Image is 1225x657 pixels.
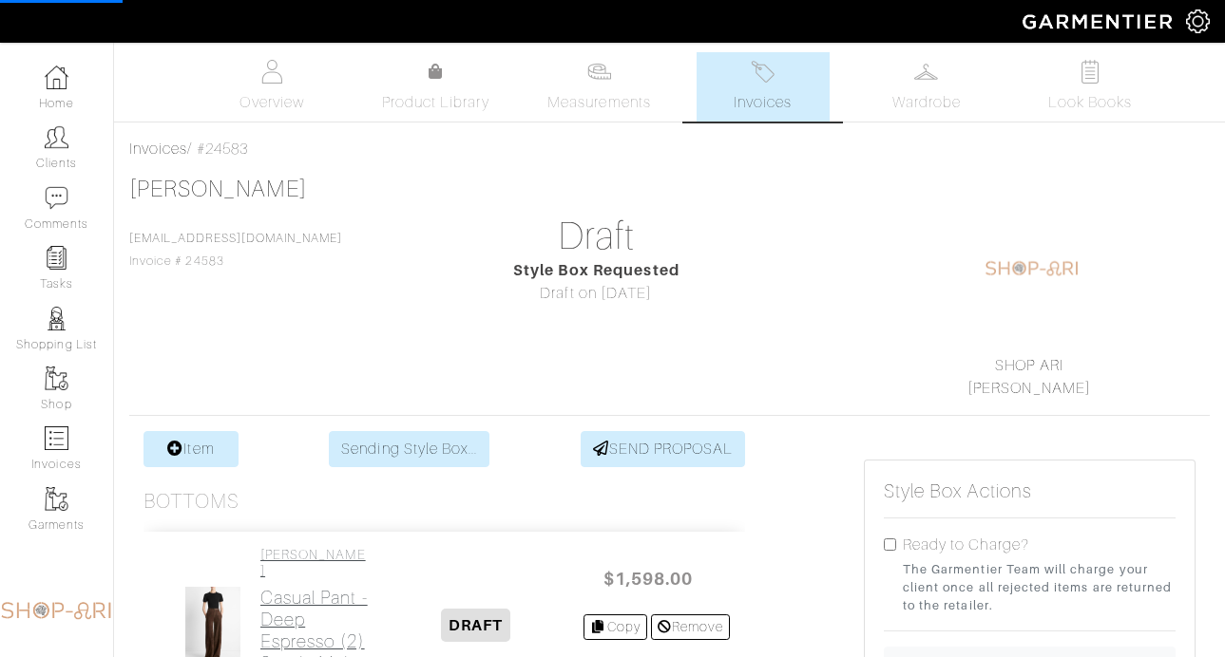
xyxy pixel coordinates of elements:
[1048,91,1133,114] span: Look Books
[382,91,489,114] span: Product Library
[892,91,961,114] span: Wardrobe
[914,60,938,84] img: wardrobe-487a4870c1b7c33e795ec22d11cfc2ed9d08956e64fb3008fe2437562e282088.svg
[884,479,1032,502] h5: Style Box Actions
[45,426,68,450] img: orders-icon-0abe47150d42831381b5fb84f609e132dff9fe21cb692f30cb5eec754e2cba89.png
[581,431,746,467] a: SEND PROPOSAL
[860,52,993,122] a: Wardrobe
[547,91,651,114] span: Measurements
[697,52,830,122] a: Invoices
[129,141,187,158] a: Invoices
[45,307,68,330] img: stylists-icon-eb353228a002819b7ec25b43dbf5f0378dd9e0616d9560372ff212230b889e62.png
[584,614,647,640] a: Copy
[431,214,762,259] h1: Draft
[205,52,338,122] a: Overview
[1186,9,1210,33] img: gear-icon-white-bd11855cb880d31180b6d7d6211b90ccbf57a29d726f0c71d8c61bd08dd39cc2.png
[129,232,342,268] span: Invoice # 24583
[260,60,284,84] img: basicinfo-40fd8af6dae0f16599ec9e87c0ef1c0a1fdea2edbe929e3d69a839185d80c458.svg
[45,366,68,390] img: garments-icon-b7da505a4dc4fd61783c78ac3ca0ef83fa9d6f193b1c9dc38574b1d14d53ca28.png
[129,138,1210,160] div: / #24583
[532,52,666,122] a: Measurements
[985,221,1080,316] img: 1604236452839.png.png
[1024,52,1157,122] a: Look Books
[239,91,303,114] span: Overview
[45,125,68,149] img: clients-icon-6bae9207a08558b7cb47a8932f037763ab4055f8c8b6bfacd5dc20c3e0201464.png
[591,558,705,599] span: $1,598.00
[431,282,762,305] div: Draft on [DATE]
[329,431,489,467] a: Sending Style Box...
[369,61,502,114] a: Product Library
[45,66,68,89] img: dashboard-icon-dbcd8f5a0b271acd01030246c82b418ddd0df26cd7fceb0bd07c9910d44c42f6.png
[441,609,510,642] span: DRAFT
[734,91,792,114] span: Invoices
[129,177,307,201] a: [PERSON_NAME]
[45,246,68,270] img: reminder-icon-8004d30b9f0a5d33ae49ab947aed9ed385cf756f9e5892f1edd6e32f2345188e.png
[45,487,68,511] img: garments-icon-b7da505a4dc4fd61783c78ac3ca0ef83fa9d6f193b1c9dc38574b1d14d53ca28.png
[751,60,775,84] img: orders-27d20c2124de7fd6de4e0e44c1d41de31381a507db9b33961299e4e07d508b8c.svg
[651,614,730,640] a: Remove
[1078,60,1101,84] img: todo-9ac3debb85659649dc8f770b8b6100bb5dab4b48dedcbae339e5042a72dfd3cc.svg
[431,259,762,282] div: Style Box Requested
[1013,5,1186,38] img: garmentier-logo-header-white-b43fb05a5012e4ada735d5af1a66efaba907eab6374d6393d1fbf88cb4ef424d.png
[260,547,368,579] h4: [PERSON_NAME]
[587,60,611,84] img: measurements-466bbee1fd09ba9460f595b01e5d73f9e2bff037440d3c8f018324cb6cdf7a4a.svg
[129,232,342,245] a: [EMAIL_ADDRESS][DOMAIN_NAME]
[144,431,239,467] a: Item
[45,186,68,210] img: comment-icon-a0a6a9ef722e966f86d9cbdc48e553b5cf19dbc54f86b18d962a5391bc8f6eb6.png
[903,534,1029,556] label: Ready to Charge?
[995,357,1062,374] a: SHOP ARI
[967,380,1091,397] a: [PERSON_NAME]
[903,560,1176,615] small: The Garmentier Team will charge your client once all rejected items are returned to the retailer.
[144,490,239,514] h3: Bottoms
